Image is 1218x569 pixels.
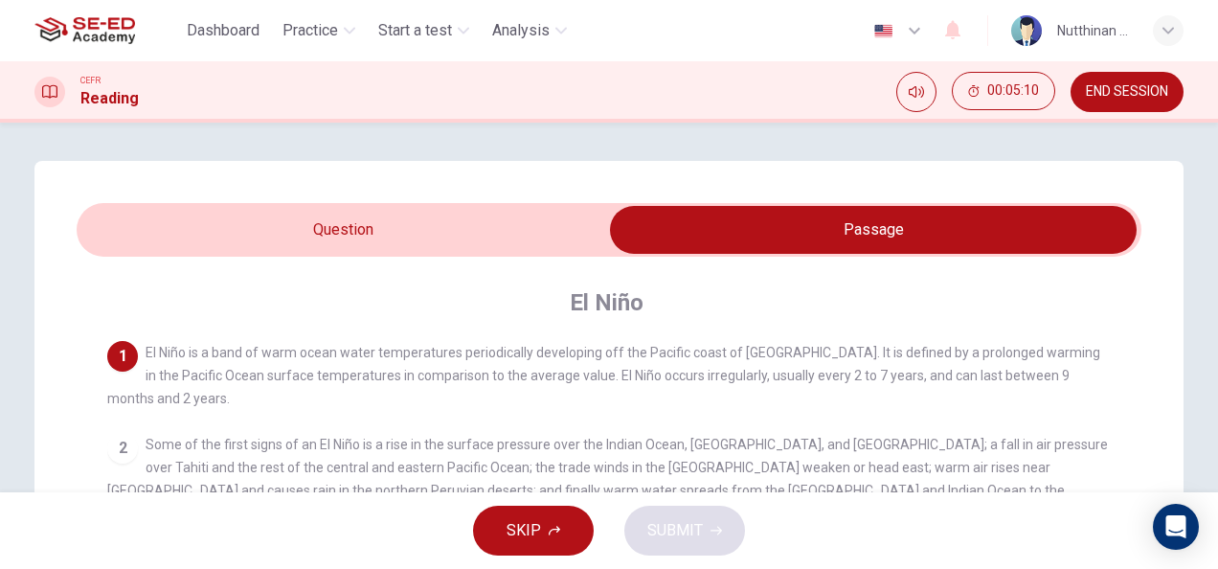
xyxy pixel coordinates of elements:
[371,13,477,48] button: Start a test
[107,437,1108,544] span: Some of the first signs of an El Niño is a rise in the surface pressure over the Indian Ocean, [G...
[952,72,1055,110] button: 00:05:10
[952,72,1055,112] div: Hide
[80,87,139,110] h1: Reading
[473,506,594,556] button: SKIP
[1086,84,1168,100] span: END SESSION
[507,517,541,544] span: SKIP
[107,341,138,372] div: 1
[1153,504,1199,550] div: Open Intercom Messenger
[492,19,550,42] span: Analysis
[1071,72,1184,112] button: END SESSION
[871,24,895,38] img: en
[282,19,338,42] span: Practice
[570,287,643,318] h4: El Niño
[275,13,363,48] button: Practice
[378,19,452,42] span: Start a test
[179,13,267,48] button: Dashboard
[987,83,1039,99] span: 00:05:10
[1057,19,1130,42] div: Nutthinan Chinnapan
[896,72,936,112] div: Mute
[107,345,1100,406] span: El Niño is a band of warm ocean water temperatures periodically developing off the Pacific coast ...
[34,11,135,50] img: SE-ED Academy logo
[107,433,138,464] div: 2
[485,13,575,48] button: Analysis
[80,74,101,87] span: CEFR
[1011,15,1042,46] img: Profile picture
[187,19,259,42] span: Dashboard
[34,11,179,50] a: SE-ED Academy logo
